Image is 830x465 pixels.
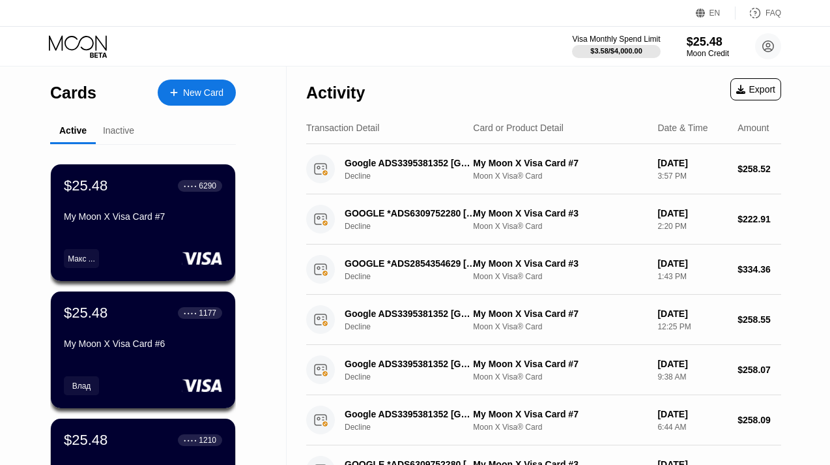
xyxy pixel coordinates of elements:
div: Decline [345,172,485,181]
div: Google ADS3395381352 [GEOGRAPHIC_DATA]DeclineMy Moon X Visa Card #7Moon X Visa® Card[DATE]12:25 P... [306,295,781,345]
div: Visa Monthly Spend Limit [572,35,660,44]
div: Export [730,78,781,100]
div: [DATE] [657,158,727,168]
div: Decline [345,222,485,231]
div: $258.52 [737,164,781,174]
div: Card or Product Detail [473,123,564,133]
div: My Moon X Visa Card #7 [473,359,647,369]
div: 1210 [199,436,216,445]
div: GOOGLE *ADS2854354629 [EMAIL_ADDRESS]DeclineMy Moon X Visa Card #3Moon X Visa® Card[DATE]1:43 PM$... [306,245,781,295]
div: Moon X Visa® Card [473,423,647,432]
div: $25.48 [64,432,107,449]
div: My Moon X Visa Card #7 [64,211,222,222]
div: $25.48Moon Credit [687,35,729,58]
div: Amount [737,123,769,133]
div: $258.07 [737,365,781,375]
div: $258.09 [737,415,781,425]
div: New Card [183,87,223,98]
div: Влад [72,382,91,391]
div: Inactive [103,125,134,136]
div: 12:25 PM [657,322,727,331]
div: EN [709,8,721,18]
div: 1:43 PM [657,272,727,281]
div: Google ADS3395381352 [GEOGRAPHIC_DATA] [345,308,476,319]
div: $25.48 [64,305,107,322]
div: ● ● ● ● [184,311,197,315]
div: Moon X Visa® Card [473,172,647,181]
div: GOOGLE *ADS2854354629 [EMAIL_ADDRESS] [345,258,476,269]
div: $25.48● ● ● ●6290My Moon X Visa Card #7Макс ... [51,164,235,281]
div: Google ADS3395381352 [GEOGRAPHIC_DATA]DeclineMy Moon X Visa Card #7Moon X Visa® Card[DATE]9:38 AM... [306,345,781,395]
div: Google ADS3395381352 [GEOGRAPHIC_DATA] [345,158,476,168]
div: $258.55 [737,314,781,325]
div: 1177 [199,308,216,318]
div: New Card [158,80,236,106]
div: Макс ... [64,249,99,268]
div: [DATE] [657,359,727,369]
div: Cards [50,83,96,102]
div: Google ADS3395381352 [GEOGRAPHIC_DATA] [345,409,476,419]
div: 6290 [199,181,216,190]
div: Moon X Visa® Card [473,322,647,331]
div: 9:38 AM [657,372,727,382]
div: $3.58 / $4,000.00 [590,47,642,55]
div: [DATE] [657,208,727,218]
div: Decline [345,272,485,281]
div: Google ADS3395381352 [GEOGRAPHIC_DATA]DeclineMy Moon X Visa Card #7Moon X Visa® Card[DATE]3:57 PM... [306,144,781,194]
div: 6:44 AM [657,423,727,432]
div: $25.48 [687,35,729,49]
div: My Moon X Visa Card #3 [473,258,647,269]
div: Active [59,125,87,136]
div: GOOGLE *ADS6309752280 [EMAIL_ADDRESS]DeclineMy Moon X Visa Card #3Moon X Visa® Card[DATE]2:20 PM$... [306,194,781,245]
div: ● ● ● ● [184,184,197,188]
div: Moon X Visa® Card [473,372,647,382]
div: Влад [64,376,99,395]
div: 2:20 PM [657,222,727,231]
div: 3:57 PM [657,172,727,181]
div: Visa Monthly Spend Limit$3.58/$4,000.00 [572,35,660,58]
div: Moon Credit [687,49,729,58]
div: $25.48● ● ● ●1177My Moon X Visa Card #6Влад [51,292,235,408]
div: GOOGLE *ADS6309752280 [EMAIL_ADDRESS] [345,208,476,218]
div: Decline [345,372,485,382]
div: [DATE] [657,308,727,319]
div: My Moon X Visa Card #3 [473,208,647,218]
div: Decline [345,322,485,331]
div: ● ● ● ● [184,438,197,442]
div: $334.36 [737,264,781,275]
div: Decline [345,423,485,432]
div: Moon X Visa® Card [473,222,647,231]
div: Макс ... [68,254,95,263]
div: Activity [306,83,365,102]
div: Export [736,84,775,95]
div: My Moon X Visa Card #7 [473,409,647,419]
div: FAQ [766,8,781,18]
div: Google ADS3395381352 [GEOGRAPHIC_DATA]DeclineMy Moon X Visa Card #7Moon X Visa® Card[DATE]6:44 AM... [306,395,781,445]
div: My Moon X Visa Card #6 [64,338,222,349]
div: $222.91 [737,214,781,224]
div: FAQ [736,7,781,20]
div: Transaction Detail [306,123,379,133]
div: Moon X Visa® Card [473,272,647,281]
div: [DATE] [657,409,727,419]
div: EN [696,7,736,20]
div: My Moon X Visa Card #7 [473,308,647,319]
div: Date & Time [657,123,708,133]
div: Google ADS3395381352 [GEOGRAPHIC_DATA] [345,359,476,369]
div: [DATE] [657,258,727,269]
div: My Moon X Visa Card #7 [473,158,647,168]
div: $25.48 [64,177,107,194]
